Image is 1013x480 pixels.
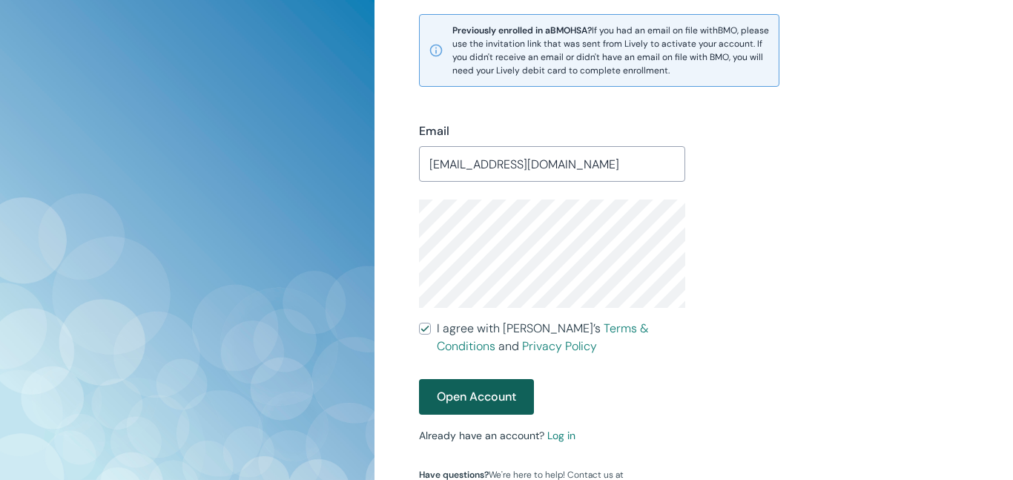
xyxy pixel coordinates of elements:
[452,24,770,77] span: If you had an email on file with BMO , please use the invitation link that was sent from Lively t...
[452,24,592,36] strong: Previously enrolled in a BMO HSA?
[437,320,684,355] span: I agree with [PERSON_NAME]’s and
[419,122,449,140] label: Email
[522,338,597,354] a: Privacy Policy
[547,429,575,442] a: Log in
[419,379,534,415] button: Open Account
[419,429,575,442] small: Already have an account?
